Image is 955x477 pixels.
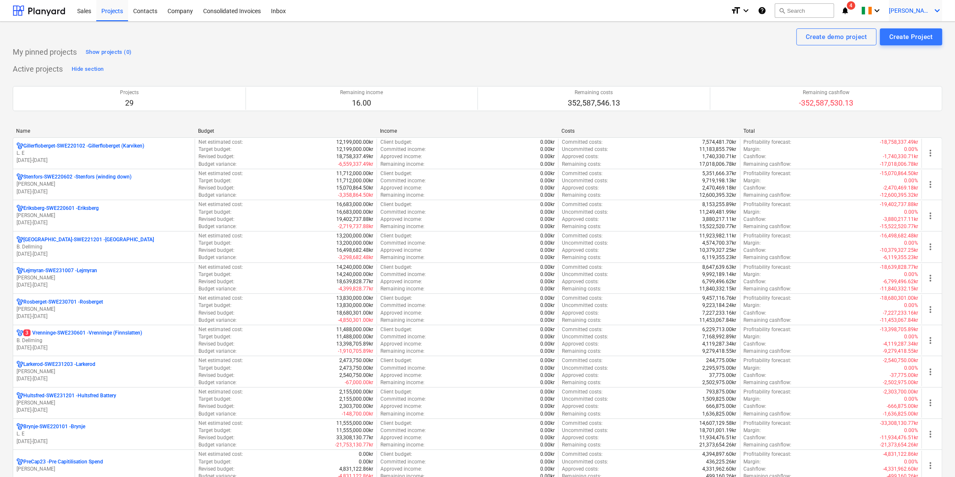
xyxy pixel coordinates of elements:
p: Client budget : [380,201,412,208]
p: -16,498,682.48kr [880,232,918,240]
div: Income [380,128,555,134]
p: [DATE] - [DATE] [17,375,191,382]
p: 5,351,666.37kr [703,170,737,177]
p: [PERSON_NAME] [17,306,191,313]
p: -15,070,864.50kr [880,170,918,177]
p: 0.00kr [540,177,555,184]
p: Vrenninge-SWE230601 - Vrenninge (Finnslatten) [23,329,142,337]
div: Gillerfloberget-SWE220102 -Gillerfloberget (Karviken)L. E[DATE]-[DATE] [17,142,191,164]
p: Uncommitted costs : [562,302,608,309]
p: Approved costs : [562,153,599,160]
p: Approved income : [380,184,422,192]
p: Cashflow : [744,278,767,285]
p: 13,200,000.00kr [336,232,373,240]
button: Create demo project [796,28,877,45]
span: more_vert [925,273,935,283]
p: 9,992,189.14kr [703,271,737,278]
p: L. E [17,430,191,438]
p: Budget variance : [198,254,237,261]
p: 3,880,217.11kr [703,216,737,223]
p: Approved costs : [562,278,599,285]
p: 11,840,332.15kr [700,285,737,293]
div: Total [743,128,919,134]
p: 0.00% [904,240,918,247]
p: Committed income : [380,177,426,184]
p: Approved costs : [562,247,599,254]
p: 0.00% [904,209,918,216]
p: 11,453,067.84kr [700,317,737,324]
p: Margin : [744,177,761,184]
p: Net estimated cost : [198,170,243,177]
p: Margin : [744,209,761,216]
p: Budget variance : [198,192,237,199]
p: Revised budget : [198,247,235,254]
div: Larkerod-SWE231203 -Larkerod[PERSON_NAME][DATE]-[DATE] [17,361,191,382]
p: 10,379,327.25kr [700,247,737,254]
p: -10,379,327.25kr [880,247,918,254]
p: Committed costs : [562,170,603,177]
p: 0.00kr [540,184,555,192]
p: 0.00% [904,146,918,153]
p: 9,719,198.13kr [703,177,737,184]
p: Uncommitted costs : [562,271,608,278]
p: 18,680,301.00kr [336,310,373,317]
p: Margin : [744,146,761,153]
p: Approved costs : [562,310,599,317]
div: Project has multi currencies enabled [17,267,23,274]
p: -2,719,737.88kr [338,223,373,230]
p: Client budget : [380,170,412,177]
p: 0.00kr [540,209,555,216]
div: [GEOGRAPHIC_DATA]-SWE221201 -[GEOGRAPHIC_DATA]B. Dellming[DATE]-[DATE] [17,236,191,258]
p: 11,488,000.00kr [336,326,373,333]
p: [PERSON_NAME] [17,212,191,219]
p: 9,457,116.76kr [703,295,737,302]
p: Approved costs : [562,216,599,223]
p: L. E [17,150,191,157]
p: Brynje-SWE220101 - Brynje [23,423,85,430]
div: Costs [561,128,737,134]
p: Profitability forecast : [744,264,792,271]
p: Cashflow : [744,247,767,254]
p: Approved costs : [562,184,599,192]
p: Remaining costs : [562,223,601,230]
p: Revised budget : [198,184,235,192]
p: Larkerod-SWE231203 - Larkerod [23,361,95,368]
p: -4,850,301.00kr [338,317,373,324]
p: -1,740,330.71kr [883,153,918,160]
p: Remaining cashflow : [744,223,792,230]
p: Rosberget-SWE230701 - Rosberget [23,298,103,306]
p: Cashflow : [744,184,767,192]
p: Margin : [744,271,761,278]
div: Brynje-SWE220101 -BrynjeL. E[DATE]-[DATE] [17,423,191,445]
p: -6,119,355.23kr [883,254,918,261]
p: Revised budget : [198,278,235,285]
span: more_vert [925,179,935,190]
div: Project has multi currencies enabled [17,361,23,368]
p: 17,018,006.78kr [700,161,737,168]
p: 11,183,855.79kr [700,146,737,153]
i: notifications [841,6,849,16]
p: -2,470,469.18kr [883,184,918,192]
span: more_vert [925,398,935,408]
div: Project has multi currencies enabled [17,329,23,337]
p: 12,600,395.32kr [700,192,737,199]
p: Client budget : [380,264,412,271]
p: 0.00kr [540,302,555,309]
p: 0.00kr [540,153,555,160]
p: [DATE] - [DATE] [17,407,191,414]
p: [DATE] - [DATE] [17,188,191,195]
p: 0.00kr [540,264,555,271]
p: Budget variance : [198,285,237,293]
button: Create Project [880,28,942,45]
p: 16.00 [340,98,383,108]
p: Remaining income : [380,161,424,168]
p: [PERSON_NAME] [17,399,191,407]
p: [DATE] - [DATE] [17,344,191,351]
p: -7,227,233.16kr [883,310,918,317]
p: -6,559,337.49kr [338,161,373,168]
p: 0.00kr [540,254,555,261]
p: -11,840,332.15kr [880,285,918,293]
p: 4,574,700.37kr [703,240,737,247]
p: [DATE] - [DATE] [17,282,191,289]
p: -4,399,828.77kr [338,285,373,293]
